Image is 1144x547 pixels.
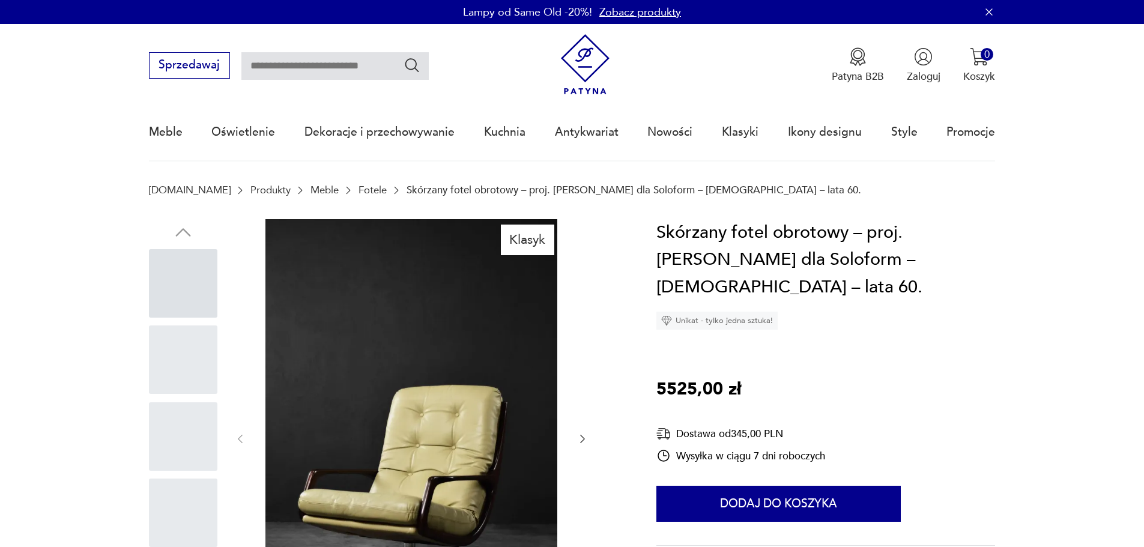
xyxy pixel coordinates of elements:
[891,104,918,160] a: Style
[963,70,995,83] p: Koszyk
[722,104,758,160] a: Klasyki
[661,315,672,326] img: Ikona diamentu
[981,48,993,61] div: 0
[149,52,230,79] button: Sprzedawaj
[656,486,901,522] button: Dodaj do koszyka
[555,34,616,95] img: Patyna - sklep z meblami i dekoracjami vintage
[404,56,421,74] button: Szukaj
[656,449,825,463] div: Wysyłka w ciągu 7 dni roboczych
[149,104,183,160] a: Meble
[484,104,525,160] a: Kuchnia
[647,104,692,160] a: Nowości
[359,184,387,196] a: Fotele
[946,104,995,160] a: Promocje
[656,376,741,403] p: 5525,00 zł
[463,5,592,20] p: Lampy od Same Old -20%!
[832,70,884,83] p: Patyna B2B
[832,47,884,83] a: Ikona medaluPatyna B2B
[149,61,230,71] a: Sprzedawaj
[310,184,339,196] a: Meble
[963,47,995,83] button: 0Koszyk
[304,104,455,160] a: Dekoracje i przechowywanie
[849,47,867,66] img: Ikona medalu
[832,47,884,83] button: Patyna B2B
[788,104,862,160] a: Ikony designu
[656,426,825,441] div: Dostawa od 345,00 PLN
[970,47,988,66] img: Ikona koszyka
[501,225,554,255] div: Klasyk
[211,104,275,160] a: Oświetlenie
[149,184,231,196] a: [DOMAIN_NAME]
[599,5,681,20] a: Zobacz produkty
[914,47,933,66] img: Ikonka użytkownika
[555,104,619,160] a: Antykwariat
[656,426,671,441] img: Ikona dostawy
[656,312,778,330] div: Unikat - tylko jedna sztuka!
[250,184,291,196] a: Produkty
[907,70,940,83] p: Zaloguj
[656,219,995,301] h1: Skórzany fotel obrotowy – proj. [PERSON_NAME] dla Soloform – [DEMOGRAPHIC_DATA] – lata 60.
[407,184,861,196] p: Skórzany fotel obrotowy – proj. [PERSON_NAME] dla Soloform – [DEMOGRAPHIC_DATA] – lata 60.
[907,47,940,83] button: Zaloguj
